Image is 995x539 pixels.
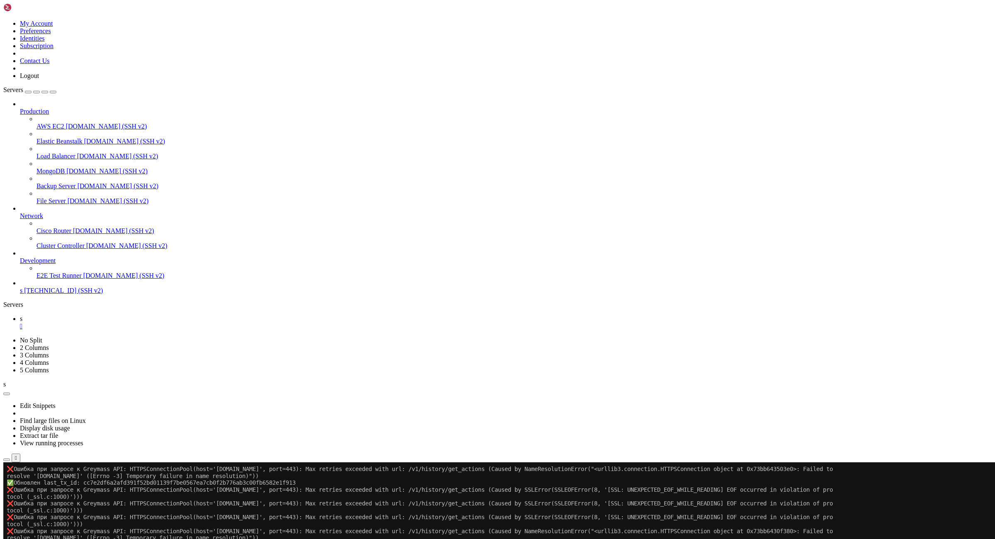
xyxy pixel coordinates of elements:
span: Ошибка при запросе к Greymass API: HTTPSConnectionPool(host='[DOMAIN_NAME]', port=443): Max retri... [10,334,830,341]
span: ❌ [3,107,10,114]
span: Load Balancer [36,153,75,160]
a: My Account [20,20,53,27]
span: ❌ [3,148,10,155]
span: Ошибка при запросе к Greymass API: HTTPSConnectionPool(host='[DOMAIN_NAME]', port=443): Max retri... [10,38,830,44]
span: Ошибка при запросе к Greymass API: HTTPSConnectionPool(host='[DOMAIN_NAME]', port=443): Max retri... [10,348,830,354]
span: ❌ [3,51,10,58]
x-row: tocol (_ssl.c:1000)'))) [3,279,888,286]
a: Cluster Controller [DOMAIN_NAME] (SSH v2) [36,242,992,250]
span: ❌ [3,389,10,396]
x-row: ^CTraceback (most recent call last): [3,403,888,410]
x-row: tocol (_ssl.c:1000)'))) [3,45,888,52]
a: 2 Columns [20,344,49,351]
a: View running processes [20,439,83,447]
span: Ошибка при запросе к Greymass API: HTTPSConnectionPool(host='[DOMAIN_NAME]', port=443): Max retri... [10,107,830,113]
a: 5 Columns [20,367,49,374]
span: Ошибка при запросе к Greymass API: HTTPSConnectionPool(host='[DOMAIN_NAME]', port=443): Max retri... [10,245,491,251]
a: E2E Test Runner [DOMAIN_NAME] (SSH v2) [36,272,992,279]
a: Subscription [20,42,53,49]
span: Используется стартовый last_tx_id: 1f52e42f860cb08de2f7c3e8d5dc0cbc11758bfb3a7041235bcf993cd783851a [10,465,339,472]
span: Ошибка при запросе к Greymass API: HTTPSConnectionPool(host='[DOMAIN_NAME]', port=443): Max retri... [10,258,830,265]
li: Development [20,250,992,279]
span: [DOMAIN_NAME] (SSH v2) [84,138,165,145]
a: MongoDB [DOMAIN_NAME] (SSH v2) [36,168,992,175]
span: ❌ [3,217,10,224]
x-row: tocol (_ssl.c:1000)'))) [3,197,888,204]
li: MongoDB [DOMAIN_NAME] (SSH v2) [36,160,992,175]
span: Ошибка при запросе к Greymass API: HTTPSConnectionPool(host='[DOMAIN_NAME]', port=443): Max retri... [10,24,830,31]
li: Production [20,100,992,205]
span: ❌ [3,3,10,10]
span: s [20,315,22,322]
span: Network [20,212,43,219]
x-row: tory/get_actions (Caused by NameResolutionError("<urllib3.connection.HTTPSConnection object at 0x... [3,66,888,73]
x-row: root@66b69b5d1b9942818ebbe033:~# python3 vaulta.py [3,452,888,459]
li: Load Balancer [DOMAIN_NAME] (SSH v2) [36,145,992,160]
span: [DOMAIN_NAME] (SSH v2) [77,153,158,160]
span: [DOMAIN_NAME] (SSH v2) [86,242,167,249]
span: File Server [36,197,66,204]
span: ❌ [3,93,10,100]
li: s [TECHNICAL_ID] (SSH v2) [20,279,992,294]
span: 🚀 [3,458,10,465]
a: Display disk usage [20,425,70,432]
a: Production [20,108,992,115]
a: Contact Us [20,57,50,64]
span: Ошибка при запросе к Greymass API: HTTPSConnectionPool(host='[DOMAIN_NAME]', port=443): Max retri... [10,189,830,196]
span: [TECHNICAL_ID] (SSH v2) [24,287,103,294]
x-row: tocol (_ssl.c:1000)'))) [3,369,888,376]
span: ❌ [3,162,10,169]
span: Ошибка при запросе к Greymass API: HTTPSConnectionPool(host='[DOMAIN_NAME]', port=443): Max retri... [10,93,830,100]
span: Ошибка при запросе к Greymass API: HTTPSConnectionPool(host='[DOMAIN_NAME]', port=443): Max retri... [10,79,830,86]
x-row: tocol (_ssl.c:1000)'))) [3,210,888,217]
span: ⏳ [3,465,10,472]
x-row: tocol (_ssl.c:1000)'))) [3,252,888,259]
x-row: tocol (_ssl.c:1000)'))) [3,31,888,38]
span: Обновлен last_tx_id: c27698ad9f5578e7f4deb53a478d1d40cc4d2359ae86535b249d0aee41866391 [10,472,292,479]
span: ❌ [3,79,10,86]
x-row: resolve '[DOMAIN_NAME]' ([Errno -3] Temporary failure in name resolution)")) [3,86,888,93]
div:  [15,455,17,461]
span: Ошибка при запросе к Greymass API: HTTPSConnectionPool(host='[DOMAIN_NAME]', port=443): Max retri... [10,307,830,313]
span: Ошибка при запросе к Greymass API: HTTPSConnectionPool(host='[DOMAIN_NAME]', port=443): Max retri... [10,3,830,10]
span: Ошибка при запросе к Greymass API: HTTPSConnectionPool(host='[DOMAIN_NAME]', port=443): Max retri... [10,272,830,279]
li: Cisco Router [DOMAIN_NAME] (SSH v2) [36,220,992,235]
span: ❌ [3,176,10,183]
span: ✅ [3,472,10,479]
span: ❌ [3,320,10,328]
a: Load Balancer [DOMAIN_NAME] (SSH v2) [36,153,992,160]
span: Ошибка при запросе к Greymass API: HTTPSConnectionPool(host='[DOMAIN_NAME]', port=443): Max retri... [10,51,830,58]
li: E2E Test Runner [DOMAIN_NAME] (SSH v2) [36,265,992,279]
a:  [20,323,992,330]
span: ❌ [3,307,10,314]
span: ❌ [3,189,10,197]
span: Ошибка при запросе к Greymass API: HTTPSConnectionPool(host='[DOMAIN_NAME]', port=443): Max retri... [10,376,830,382]
span: ❌ [3,134,10,141]
span: Ошибка при запросе к Greymass API: HTTPSConnectionPool(host='[DOMAIN_NAME]', port=443): Max retri... [10,286,786,293]
span: Elastic Beanstalk [36,138,83,145]
x-row: tocol (_ssl.c:1000)'))) [3,155,888,162]
a: No Split [20,337,42,344]
span: ✅ [3,17,10,24]
x-row: tocol (_ssl.c:1000)'))) [3,238,888,245]
span: Обновлен last_tx_id: cc7e2df6a2afd391f52bd01139f7be0567ea7cb0f2b776ab3c00fb6582e1f913 [10,17,292,24]
span: Ошибка при запросе к Greymass API: HTTPSConnectionPool(host='[DOMAIN_NAME]', port=443): Max retri... [10,66,428,72]
span: Production [20,108,49,115]
span: E2E Test Runner [36,272,82,279]
x-row: tocol (_ssl.c:1000)'))) [3,114,888,121]
span: [DOMAIN_NAME] (SSH v2) [78,182,159,189]
x-row: tocol (_ssl.c:1000)'))) [3,169,888,176]
span: Development [20,257,56,264]
span: Ошибка при запросе к Greymass API: HTTPSConnectionPool(host='[DOMAIN_NAME]', port=443): Max retri... [10,148,830,155]
a: Find large files on Linux [20,417,86,424]
x-row: tocol (_ssl.c:1000)'))) [3,224,888,231]
a: Edit Snippets [20,402,56,409]
x-row: time.sleep(check_interval) [3,431,888,438]
a: Extract tar file [20,432,58,439]
a: Backup Server [DOMAIN_NAME] (SSH v2) [36,182,992,190]
span: ❌ [3,258,10,265]
a: s [20,315,992,330]
li: Elastic Beanstalk [DOMAIN_NAME] (SSH v2) [36,130,992,145]
span: Ошибка при запросе к Greymass API: HTTPSConnectionPool(host='[DOMAIN_NAME]', port=443): Max retri... [10,162,830,168]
